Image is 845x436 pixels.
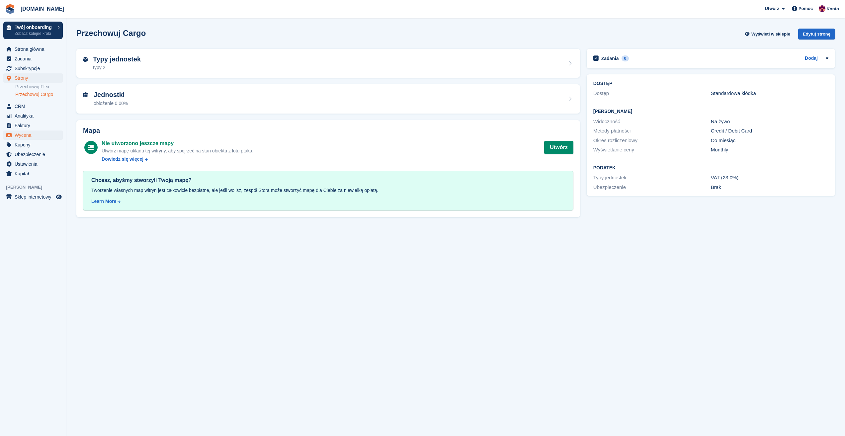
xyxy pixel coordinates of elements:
[15,25,54,30] p: Twój onboarding
[15,169,54,178] span: Kapitał
[805,55,818,62] a: Dodaj
[102,156,253,163] a: Dowiedz się więcej
[593,137,711,144] div: Okres rozliczeniowy
[711,118,828,126] div: Na żywo
[622,55,629,61] div: 0
[15,91,63,98] a: Przechowuj Cargo
[76,49,580,78] a: Typy jednostek typy 2
[798,29,835,40] div: Edytuj stronę
[601,55,619,61] h2: Zadania
[15,64,54,73] span: Subskrypcje
[3,121,63,130] a: menu
[102,147,253,154] div: Utwórz mapę układu tej witryny, aby spojrzeć na stan obiektu z lotu ptaka.
[3,73,63,83] a: menu
[593,127,711,135] div: Metody płatności
[5,4,15,14] img: stora-icon-8386f47178a22dfd0bd8f6a31ec36ba5ce8667c1dd55bd0f319d3a0aa187defe.svg
[765,5,779,12] span: Utwórz
[91,198,565,205] a: Learn More
[3,64,63,73] a: menu
[751,31,790,38] span: Wyświetl w sklepie
[102,156,143,163] div: Dowiedz się więcej
[15,111,54,121] span: Analityka
[15,44,54,54] span: Strona główna
[93,55,141,63] h2: Typy jednostek
[798,29,835,42] a: Edytuj stronę
[3,22,63,39] a: Twój onboarding Zobacz kolejne kroki
[3,192,63,202] a: menu
[18,3,67,14] a: [DOMAIN_NAME]
[15,192,54,202] span: Sklep internetowy
[711,127,828,135] div: Credit / Debit Card
[15,131,54,140] span: Wycena
[711,90,828,97] div: Standardowa kłódka
[83,127,573,134] h2: Mapa
[91,198,116,205] div: Learn More
[3,44,63,54] a: menu
[711,137,828,144] div: Co miesiąc
[3,140,63,149] a: menu
[744,29,793,40] a: Wyświetl w sklepie
[88,145,94,150] img: map-icn-white-8b231986280072e83805622d3debb4903e2986e43859118e7b4002611c8ef794.svg
[15,121,54,130] span: Faktury
[593,184,711,191] div: Ubezpieczenie
[15,84,63,90] a: Przechowuj Flex
[3,159,63,169] a: menu
[15,31,54,37] p: Zobacz kolejne kroki
[3,131,63,140] a: menu
[55,193,63,201] a: Podgląd sklepu
[593,81,828,86] h2: DOSTĘP
[76,84,580,114] a: Jednostki obłożenie 0,00%
[3,150,63,159] a: menu
[593,109,828,114] h2: [PERSON_NAME]
[593,118,711,126] div: Widoczność
[102,139,253,147] div: Nie utworzono jeszcze mapy
[593,174,711,182] div: Typy jednostek
[593,165,828,171] h2: Podatek
[93,64,141,71] div: typy 2
[91,176,565,184] div: Chcesz, abyśmy stworzyli Twoją mapę?
[3,102,63,111] a: menu
[15,140,54,149] span: Kupony
[91,187,565,194] div: Tworzenie własnych map witryn jest całkowicie bezpłatne, ale jeśli wolisz, zespół Stora może stwo...
[711,174,828,182] div: VAT (23.0%)
[799,5,813,12] span: Pomoc
[76,29,146,38] h2: Przechowuj Cargo
[15,159,54,169] span: Ustawienia
[819,5,825,12] img: Mateusz Kacwin
[544,141,573,154] button: Utwórz
[3,169,63,178] a: menu
[3,111,63,121] a: menu
[15,73,54,83] span: Strony
[826,6,839,12] span: Konto
[711,184,828,191] div: Brak
[83,92,88,97] img: unit-icn-7be61d7bf1b0ce9d3e12c5938cc71ed9869f7b940bace4675aadf7bd6d80202e.svg
[15,150,54,159] span: Ubezpieczenie
[3,54,63,63] a: menu
[94,91,128,99] h2: Jednostki
[15,102,54,111] span: CRM
[593,90,711,97] div: Dostęp
[83,57,88,62] img: unit-type-icn-2b2737a686de81e16bb02015468b77c625bbabd49415b5ef34ead5e3b44a266d.svg
[711,146,828,154] div: Monthly
[15,54,54,63] span: Zadania
[6,184,66,191] span: [PERSON_NAME]
[593,146,711,154] div: Wyświetlanie ceny
[94,100,128,107] div: obłożenie 0,00%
